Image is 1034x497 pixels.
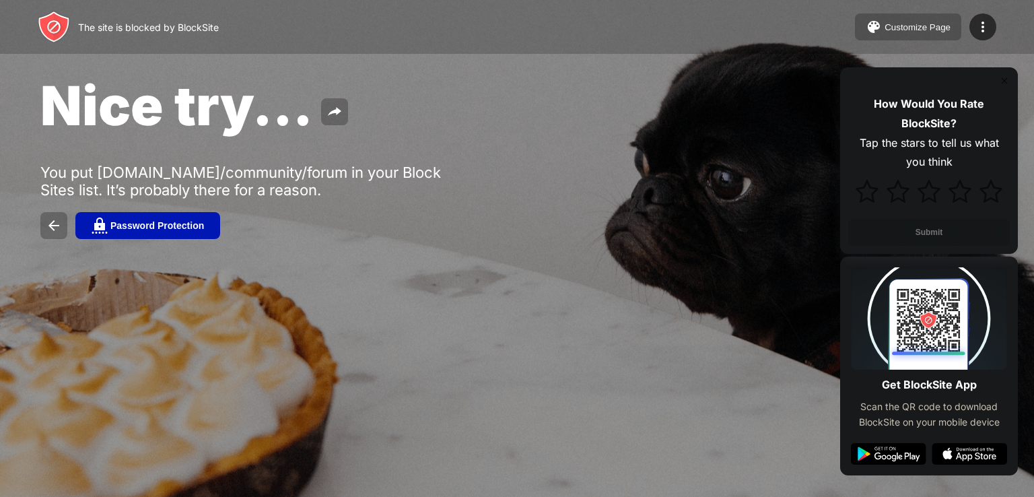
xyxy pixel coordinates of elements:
button: Submit [848,219,1010,246]
img: menu-icon.svg [975,19,991,35]
div: Get BlockSite App [882,375,977,395]
img: header-logo.svg [38,11,70,43]
img: qrcode.svg [851,267,1007,370]
img: google-play.svg [851,443,926,465]
img: rate-us-close.svg [999,75,1010,86]
div: Scan the QR code to download BlockSite on your mobile device [851,399,1007,430]
div: Tap the stars to tell us what you think [848,133,1010,172]
div: The site is blocked by BlockSite [78,22,219,33]
img: back.svg [46,218,62,234]
img: star.svg [979,180,1002,203]
button: Customize Page [855,13,961,40]
img: star.svg [918,180,940,203]
div: You put [DOMAIN_NAME]/community/forum in your Block Sites list. It’s probably there for a reason. [40,164,456,199]
div: How Would You Rate BlockSite? [848,94,1010,133]
img: star.svg [887,180,909,203]
img: password.svg [92,218,108,234]
img: pallet.svg [866,19,882,35]
img: star.svg [856,180,878,203]
img: app-store.svg [932,443,1007,465]
div: Customize Page [885,22,951,32]
span: Nice try... [40,73,313,138]
img: star.svg [949,180,971,203]
div: Password Protection [110,220,204,231]
img: share.svg [326,104,343,120]
button: Password Protection [75,212,220,239]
